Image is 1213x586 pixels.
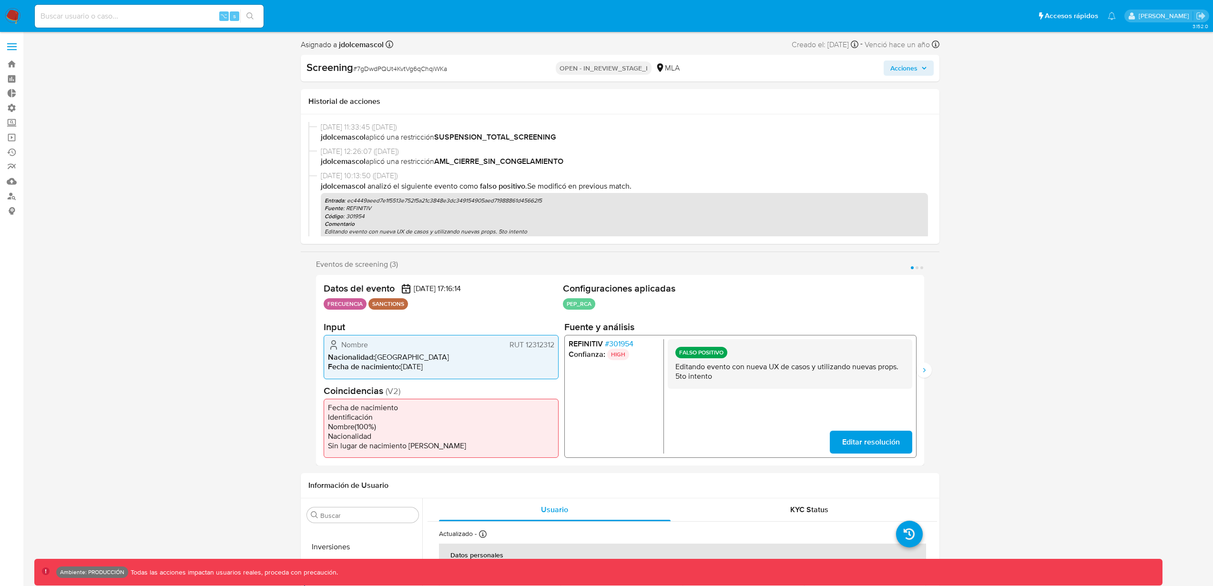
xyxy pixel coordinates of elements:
p: Todas las acciones impactan usuarios reales, proceda con precaución. [128,568,338,577]
h1: Información de Usuario [308,481,388,490]
p: OPEN - IN_REVIEW_STAGE_I [556,61,652,75]
span: Acciones [890,61,917,76]
p: : REFINITIV [325,204,924,212]
a: Salir [1196,11,1206,21]
span: aplicó una restricción [321,156,928,167]
h1: Historial de acciones [308,97,932,106]
th: Datos personales [439,544,926,566]
b: Entrada [325,196,344,205]
b: jdolcemascol [321,181,366,192]
span: # 7gDwdPQUt4KvtVg6qChqiWKa [353,64,447,73]
div: Creado el: [DATE] [792,38,858,51]
div: MLA [655,63,680,73]
p: Ambiente: PRODUCCIÓN [60,570,124,574]
input: Buscar usuario o caso... [35,10,264,22]
b: jdolcemascol [321,131,366,142]
span: ⌥ [220,11,227,20]
button: Items [303,558,422,581]
p: : ec4449aeed7e1f5513e752f5a21c3848e3dc349154905aed71988861d45662f5 [325,197,924,204]
span: [DATE] 11:33:45 ([DATE]) [321,122,928,132]
b: Fuente [325,204,343,212]
button: Acciones [884,61,934,76]
p: Actualizado - [439,529,477,538]
b: jdolcemascol [337,39,384,50]
span: Accesos rápidos [1045,11,1098,21]
input: Buscar [320,511,415,520]
span: Venció hace un año [865,40,930,50]
button: Buscar [311,511,318,519]
span: Usuario [541,504,568,515]
b: Falso positivo [480,181,525,192]
b: Código [325,212,343,221]
a: Notificaciones [1108,12,1116,20]
b: Comentario [325,220,355,228]
p: : 301954 [325,212,924,220]
span: [DATE] 10:13:50 ([DATE]) [321,171,928,181]
p: Editando evento con nueva UX de casos y utilizando nuevas props. 5to intento [325,228,924,235]
button: Inversiones [303,535,422,558]
b: SUSPENSION_TOTAL_SCREENING [434,131,556,142]
span: aplicó una restricción [321,132,928,142]
span: KYC Status [790,504,828,515]
b: AML_CIERRE_SIN_CONGELAMIENTO [434,156,563,167]
b: Screening [306,60,353,75]
span: - [860,38,863,51]
p: . Se modificó en previous match . [321,181,928,192]
span: [DATE] 12:26:07 ([DATE]) [321,146,928,157]
b: jdolcemascol [321,156,366,167]
button: search-icon [240,10,260,23]
span: Asignado a [301,40,384,50]
span: Analizó el siguiente evento como [367,181,478,192]
span: s [233,11,236,20]
p: joaquin.dolcemascolo@mercadolibre.com [1139,11,1193,20]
